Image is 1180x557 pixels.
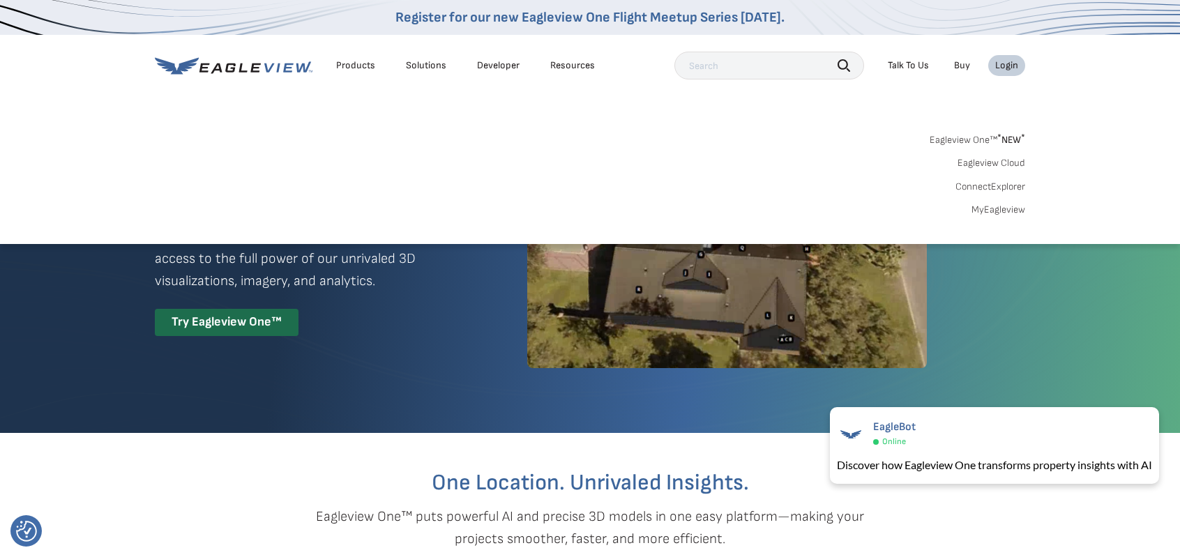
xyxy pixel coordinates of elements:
a: Buy [954,59,970,72]
input: Search [674,52,864,79]
span: NEW [997,134,1025,146]
h2: One Location. Unrivaled Insights. [165,472,1015,494]
div: Products [336,59,375,72]
a: Eagleview One™*NEW* [930,130,1025,146]
span: EagleBot [873,420,916,434]
img: EagleBot [837,420,865,448]
div: Try Eagleview One™ [155,309,298,336]
span: Online [882,436,906,447]
a: Eagleview Cloud [958,157,1025,169]
div: Talk To Us [888,59,929,72]
a: Register for our new Eagleview One Flight Meetup Series [DATE]. [395,9,785,26]
p: Eagleview One™ puts powerful AI and precise 3D models in one easy platform—making your projects s... [292,505,888,550]
div: Solutions [406,59,446,72]
a: Developer [477,59,520,72]
div: Discover how Eagleview One transforms property insights with AI [837,457,1152,473]
a: ConnectExplorer [955,181,1025,193]
a: MyEagleview [971,204,1025,216]
div: Login [995,59,1018,72]
img: Revisit consent button [16,521,37,542]
button: Consent Preferences [16,521,37,542]
div: Resources [550,59,595,72]
p: A premium digital experience that provides seamless access to the full power of our unrivaled 3D ... [155,225,477,292]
